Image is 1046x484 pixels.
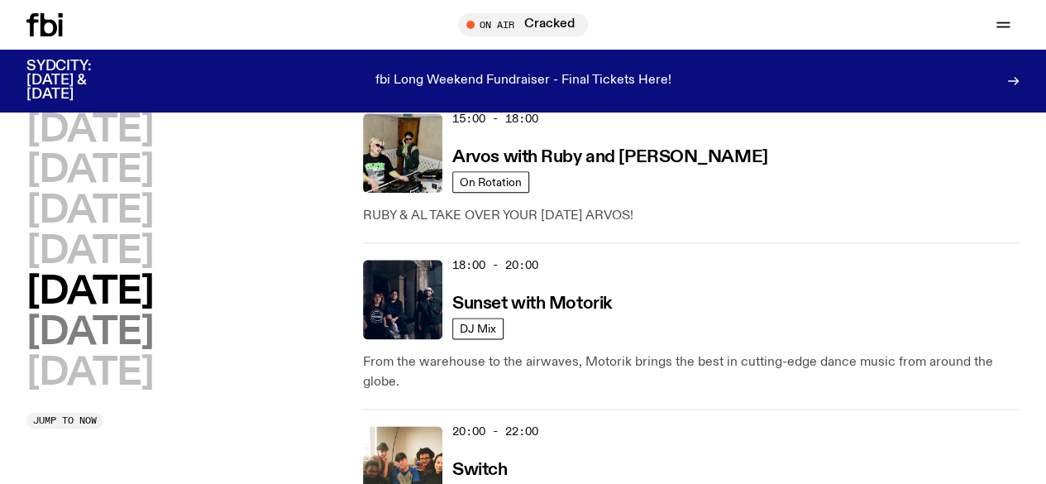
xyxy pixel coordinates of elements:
h3: Sunset with Motorik [452,295,612,313]
p: fbi Long Weekend Fundraiser - Final Tickets Here! [375,74,671,89]
a: DJ Mix [452,318,504,339]
a: Arvos with Ruby and [PERSON_NAME] [452,146,767,166]
h3: Arvos with Ruby and [PERSON_NAME] [452,149,767,166]
button: [DATE] [26,314,153,352]
a: On Rotation [452,171,529,193]
h3: Switch [452,462,507,479]
button: [DATE] [26,193,153,230]
h3: SYDCITY: [DATE] & [DATE] [26,60,132,102]
button: [DATE] [26,233,153,271]
button: Jump to now [26,412,103,429]
a: Switch [452,458,507,479]
p: RUBY & AL TAKE OVER YOUR [DATE] ARVOS! [363,206,1020,226]
span: 15:00 - 18:00 [452,111,538,127]
button: [DATE] [26,112,153,149]
button: On AirCracked [458,13,588,36]
span: 18:00 - 20:00 [452,257,538,273]
a: Sunset with Motorik [452,292,612,313]
img: Ruby wears a Collarbones t shirt and pretends to play the DJ decks, Al sings into a pringles can.... [363,113,442,193]
span: Jump to now [33,416,97,425]
span: DJ Mix [460,323,496,335]
span: On Rotation [460,176,522,189]
button: [DATE] [26,152,153,189]
button: [DATE] [26,274,153,311]
span: 20:00 - 22:00 [452,424,538,439]
p: From the warehouse to the airwaves, Motorik brings the best in cutting-edge dance music from arou... [363,352,1020,392]
button: [DATE] [26,355,153,392]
